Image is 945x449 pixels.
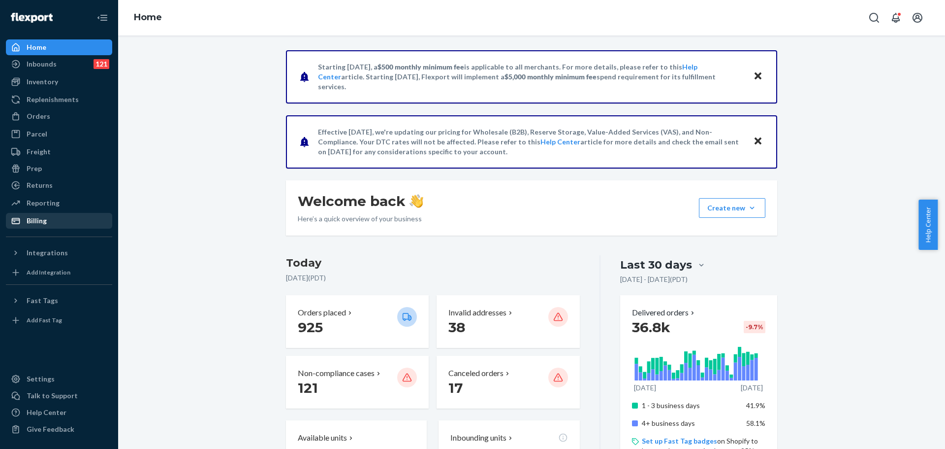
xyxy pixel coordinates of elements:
p: [DATE] [741,383,763,393]
a: Reporting [6,195,112,211]
button: Open account menu [908,8,927,28]
p: Non-compliance cases [298,368,375,379]
div: -9.7 % [744,321,765,333]
p: Starting [DATE], a is applicable to all merchants. For more details, please refer to this article... [318,62,744,92]
a: Returns [6,177,112,193]
p: Here’s a quick overview of your business [298,214,423,224]
button: Open Search Box [864,8,884,28]
a: Billing [6,213,112,229]
a: Help Center [6,405,112,420]
a: Prep [6,161,112,176]
div: Inventory [27,77,58,87]
img: hand-wave emoji [409,194,423,208]
p: [DATE] [634,383,656,393]
a: Add Fast Tag [6,312,112,328]
button: Close [752,69,764,84]
p: Available units [298,432,347,444]
button: Create new [699,198,765,218]
a: Add Integration [6,265,112,280]
a: Settings [6,371,112,387]
p: 4+ business days [642,418,739,428]
button: Non-compliance cases 121 [286,356,429,409]
span: 925 [298,319,323,336]
a: Inventory [6,74,112,90]
div: 121 [94,59,109,69]
a: Talk to Support [6,388,112,404]
div: Add Integration [27,268,70,276]
span: 36.8k [632,319,670,336]
div: Integrations [27,248,68,258]
a: Freight [6,144,112,160]
a: Help Center [540,138,580,146]
ol: breadcrumbs [126,3,170,32]
div: Talk to Support [27,391,78,401]
button: Help Center [918,200,938,250]
div: Last 30 days [620,257,692,273]
div: Reporting [27,198,60,208]
button: Delivered orders [632,307,696,318]
span: 17 [448,380,463,396]
div: Replenishments [27,95,79,104]
a: Home [6,39,112,55]
button: Canceled orders 17 [437,356,579,409]
div: Home [27,42,46,52]
span: 41.9% [746,401,765,410]
a: Home [134,12,162,23]
button: Close Navigation [93,8,112,28]
img: Flexport logo [11,13,53,23]
p: Canceled orders [448,368,504,379]
button: Close [752,135,764,149]
div: Parcel [27,129,47,139]
button: Integrations [6,245,112,261]
span: 58.1% [746,419,765,427]
button: Open notifications [886,8,906,28]
button: Orders placed 925 [286,295,429,348]
div: Settings [27,374,55,384]
div: Fast Tags [27,296,58,306]
span: $500 monthly minimum fee [378,63,464,71]
p: Effective [DATE], we're updating our pricing for Wholesale (B2B), Reserve Storage, Value-Added Se... [318,127,744,157]
a: Inbounds121 [6,56,112,72]
div: Add Fast Tag [27,316,62,324]
a: Replenishments [6,92,112,107]
a: Orders [6,108,112,124]
p: Inbounding units [450,432,506,444]
div: Returns [27,180,53,190]
button: Invalid addresses 38 [437,295,579,348]
p: [DATE] - [DATE] ( PDT ) [620,275,688,284]
p: [DATE] ( PDT ) [286,273,580,283]
div: Give Feedback [27,424,74,434]
button: Fast Tags [6,293,112,309]
div: Prep [27,164,42,173]
a: Set up Fast Tag badges [642,437,717,445]
span: 121 [298,380,318,396]
span: $5,000 monthly minimum fee [504,72,597,81]
span: 38 [448,319,465,336]
p: Orders placed [298,307,346,318]
p: 1 - 3 business days [642,401,739,411]
h1: Welcome back [298,192,423,210]
div: Orders [27,111,50,121]
div: Freight [27,147,51,157]
div: Help Center [27,408,66,417]
a: Parcel [6,126,112,142]
p: Invalid addresses [448,307,506,318]
div: Inbounds [27,59,57,69]
h3: Today [286,255,580,271]
div: Billing [27,216,47,226]
button: Give Feedback [6,421,112,437]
